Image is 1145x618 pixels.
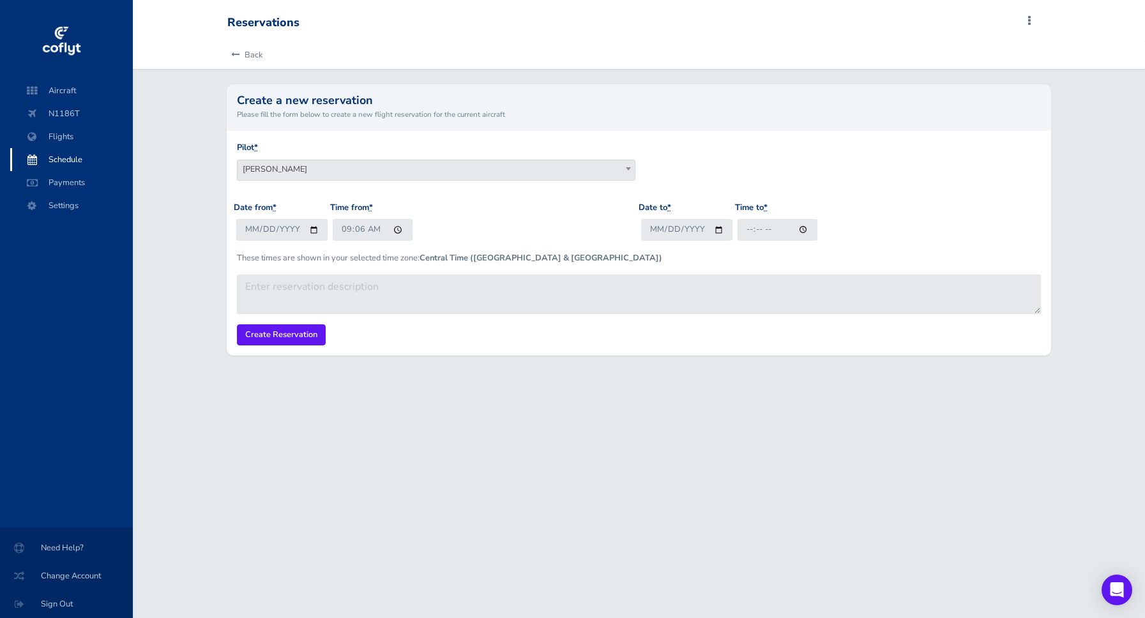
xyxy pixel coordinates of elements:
[1102,575,1132,605] div: Open Intercom Messenger
[23,194,120,217] span: Settings
[639,201,671,215] label: Date to
[23,125,120,148] span: Flights
[15,536,118,559] span: Need Help?
[40,22,82,61] img: coflyt logo
[330,201,373,215] label: Time from
[23,102,120,125] span: N1186T
[237,109,1041,120] small: Please fill the form below to create a new flight reservation for the current aircraft
[23,148,120,171] span: Schedule
[273,202,277,213] abbr: required
[237,141,258,154] label: Pilot
[234,201,277,215] label: Date from
[254,142,258,153] abbr: required
[369,202,373,213] abbr: required
[23,79,120,102] span: Aircraft
[735,201,768,215] label: Time to
[238,160,635,178] span: Paolo Costa
[237,160,635,181] span: Paolo Costa
[227,41,262,69] a: Back
[667,202,671,213] abbr: required
[15,564,118,587] span: Change Account
[764,202,768,213] abbr: required
[237,252,1041,264] p: These times are shown in your selected time zone:
[237,324,326,345] input: Create Reservation
[237,94,1041,106] h2: Create a new reservation
[227,16,300,30] div: Reservations
[420,252,662,264] b: Central Time ([GEOGRAPHIC_DATA] & [GEOGRAPHIC_DATA])
[15,592,118,615] span: Sign Out
[23,171,120,194] span: Payments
